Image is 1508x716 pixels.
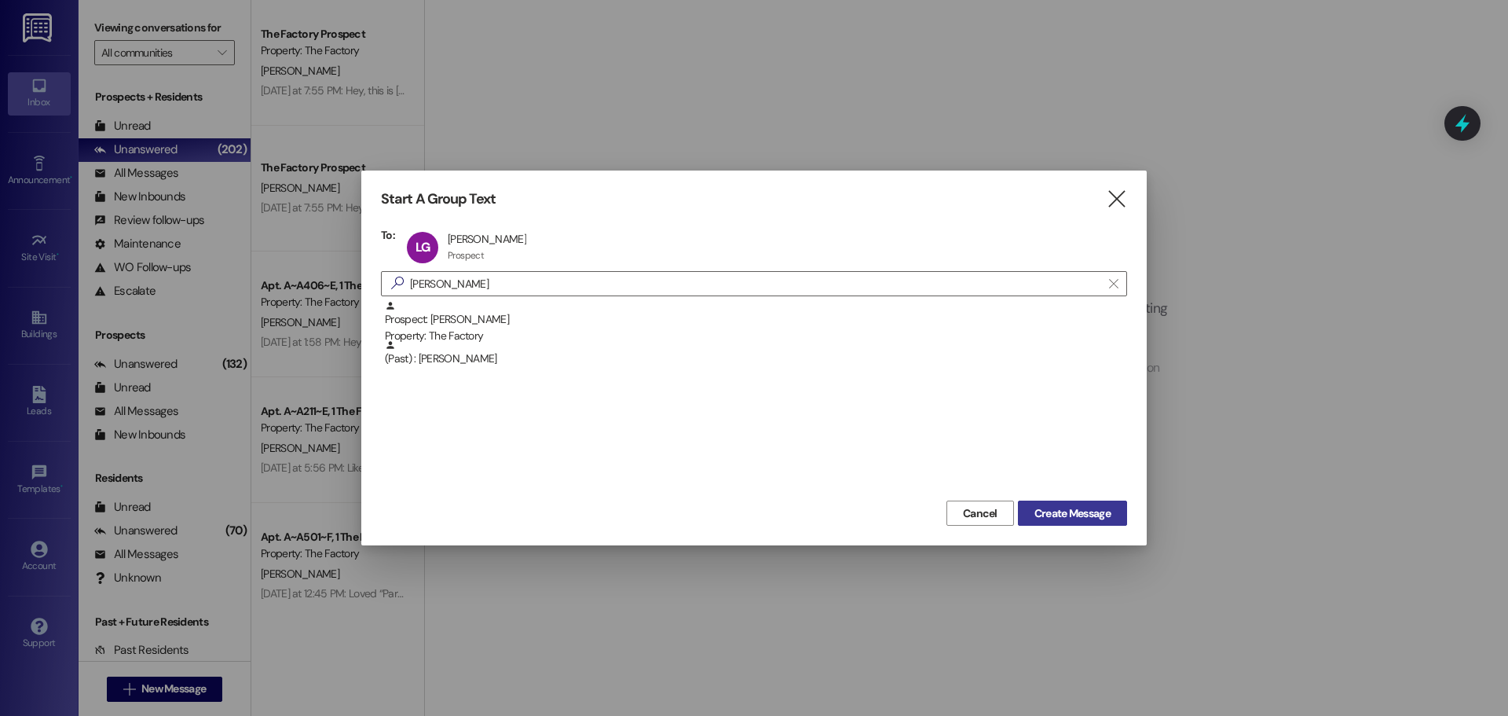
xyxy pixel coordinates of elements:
[410,273,1101,295] input: Search for any contact or apartment
[385,328,1127,344] div: Property: The Factory
[448,232,526,246] div: [PERSON_NAME]
[1109,277,1118,290] i: 
[1106,191,1127,207] i: 
[1018,501,1127,526] button: Create Message
[385,275,410,292] i: 
[1101,272,1126,296] button: Clear text
[448,249,484,262] div: Prospect
[385,300,1127,345] div: Prospect: [PERSON_NAME]
[963,505,997,522] span: Cancel
[381,190,496,208] h3: Start A Group Text
[381,300,1127,340] div: Prospect: [PERSON_NAME]Property: The Factory
[415,239,430,255] span: LG
[385,340,1127,367] div: (Past) : [PERSON_NAME]
[381,340,1127,379] div: (Past) : [PERSON_NAME]
[946,501,1014,526] button: Cancel
[1034,505,1111,522] span: Create Message
[381,228,395,242] h3: To:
